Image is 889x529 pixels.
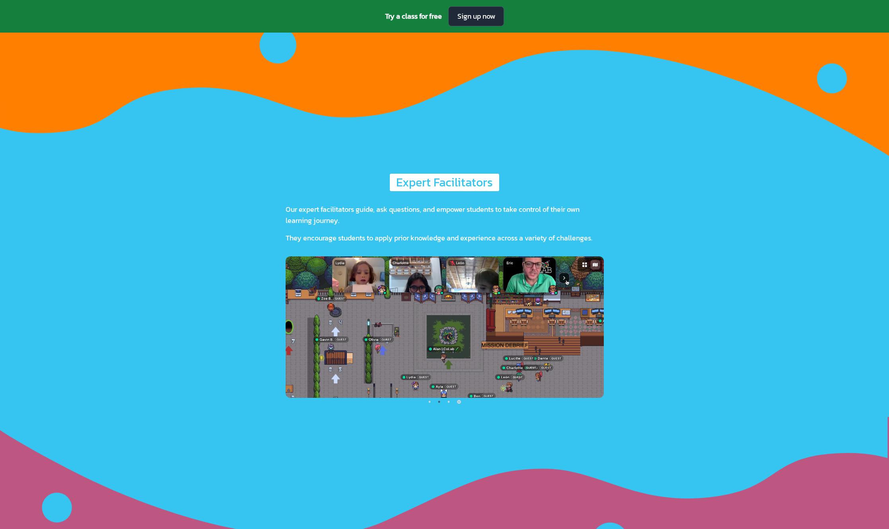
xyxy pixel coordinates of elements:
div: Expert Facilitators [396,175,493,190]
div: They encourage students to apply prior knowledge and experience across a variety of challenges. [286,233,604,244]
img: CoLab Product Image [286,256,604,398]
span: Try a class for free [385,11,442,22]
div: Our expert facilitators guide, ask questions, and empower students to take control of their own l... [286,204,604,226]
a: Sign up now [448,6,504,26]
